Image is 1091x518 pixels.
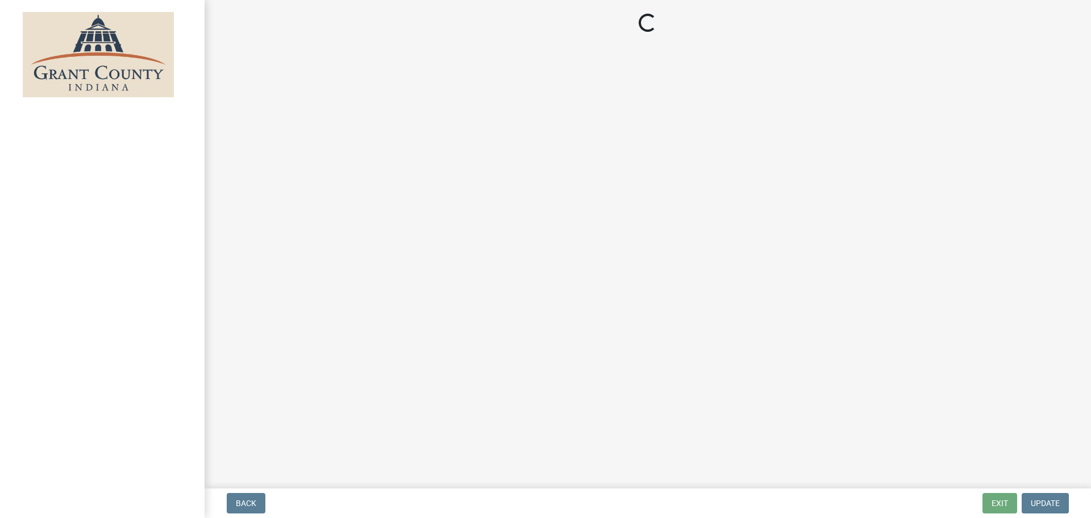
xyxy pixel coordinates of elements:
span: Update [1031,499,1060,508]
button: Update [1022,493,1069,513]
button: Back [227,493,265,513]
img: Grant County, Indiana [23,12,174,97]
button: Exit [982,493,1017,513]
span: Back [236,499,256,508]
